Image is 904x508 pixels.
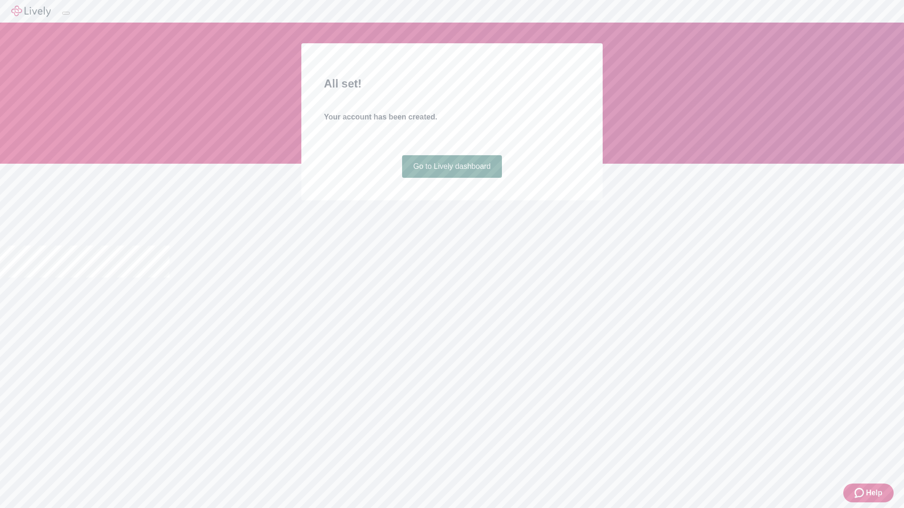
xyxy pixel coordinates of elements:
[62,12,70,15] button: Log out
[324,75,580,92] h2: All set!
[866,487,882,499] span: Help
[843,484,894,502] button: Zendesk support iconHelp
[855,487,866,499] svg: Zendesk support icon
[324,111,580,123] h4: Your account has been created.
[402,155,502,178] a: Go to Lively dashboard
[11,6,51,17] img: Lively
